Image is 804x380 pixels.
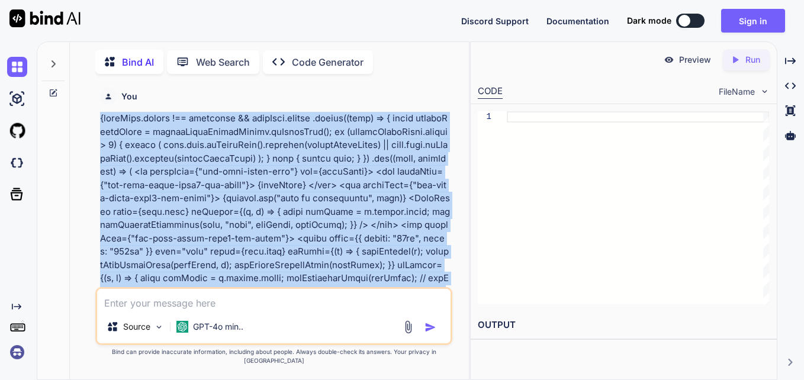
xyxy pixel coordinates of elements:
img: attachment [401,320,415,334]
p: Bind can provide inaccurate information, including about people. Always double-check its answers.... [95,347,452,365]
p: Code Generator [292,55,364,69]
button: Sign in [721,9,785,33]
img: preview [664,54,674,65]
img: darkCloudIdeIcon [7,153,27,173]
span: Discord Support [461,16,529,26]
p: GPT-4o min.. [193,321,243,333]
p: Source [123,321,150,333]
img: signin [7,342,27,362]
div: CODE [478,85,503,99]
div: 1 [478,111,491,123]
p: Bind AI [122,55,154,69]
img: Pick Models [154,322,164,332]
p: Run [745,54,760,66]
button: Discord Support [461,15,529,27]
img: chat [7,57,27,77]
img: ai-studio [7,89,27,109]
span: FileName [719,86,755,98]
img: Bind AI [9,9,81,27]
p: Web Search [196,55,250,69]
img: GPT-4o mini [176,321,188,333]
button: Documentation [546,15,609,27]
img: githubLight [7,121,27,141]
span: Documentation [546,16,609,26]
img: chevron down [760,86,770,96]
span: Dark mode [627,15,671,27]
img: icon [424,321,436,333]
h2: OUTPUT [471,311,776,339]
h6: You [121,91,137,102]
p: Preview [679,54,711,66]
